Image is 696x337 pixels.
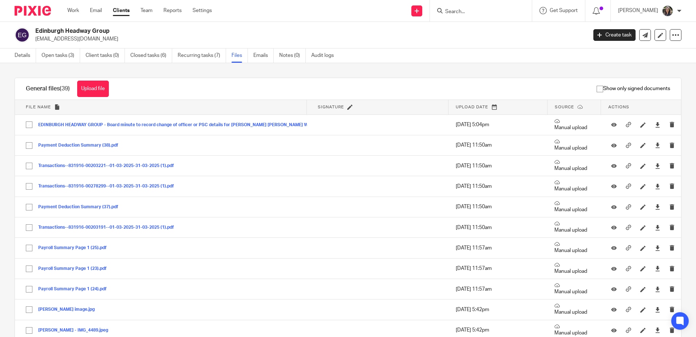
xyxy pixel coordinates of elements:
a: Download [655,203,660,210]
p: [DATE] 11:50am [456,224,540,231]
span: Source [555,105,574,109]
a: Download [655,326,660,334]
img: svg%3E [15,27,30,43]
input: Select [22,303,36,317]
p: [EMAIL_ADDRESS][DOMAIN_NAME] [35,35,582,43]
a: Emails [253,49,274,63]
button: Payroll Summary Page 1 (25).pdf [38,245,112,251]
a: Download [655,162,660,170]
span: File name [26,105,51,109]
a: Open tasks (3) [41,49,80,63]
p: [DATE] 11:57am [456,244,540,252]
button: Transactions--831916-00203191--01-03-2025-31-03-2025 (1).pdf [38,225,179,230]
img: Profile%20photo.jpg [662,5,673,17]
input: Select [22,139,36,152]
p: [DATE] 5:42pm [456,306,540,313]
a: Notes (0) [279,49,306,63]
a: Download [655,183,660,190]
button: Transactions--831916-00278299--01-03-2025-31-03-2025 (1).pdf [38,184,179,189]
span: Signature [318,105,344,109]
input: Select [22,118,36,132]
button: Transactions--831916-00203221--01-03-2025-31-03-2025 (1).pdf [38,163,179,168]
p: [DATE] 11:50am [456,183,540,190]
p: Manual upload [554,241,594,254]
p: [PERSON_NAME] [618,7,658,14]
input: Select [22,221,36,235]
p: Manual upload [554,180,594,193]
p: [DATE] 11:50am [456,142,540,149]
input: Select [22,200,36,214]
button: Payroll Summary Page 1 (23).pdf [38,266,112,271]
a: Settings [193,7,212,14]
input: Select [22,282,36,296]
button: [PERSON_NAME] - IMG_4489.jpeg [38,328,114,333]
a: Recurring tasks (7) [178,49,226,63]
a: Client tasks (0) [86,49,125,63]
p: Manual upload [554,303,594,316]
a: Files [232,49,248,63]
span: Upload date [456,105,488,109]
img: Pixie [15,6,51,16]
span: Show only signed documents [597,85,670,92]
h2: Edinburgh Headway Group [35,27,473,35]
a: Download [655,244,660,252]
input: Select [22,241,36,255]
button: Payroll Summary Page 1 (24).pdf [38,287,112,292]
span: Get Support [550,8,578,13]
a: Download [655,265,660,272]
a: Clients [113,7,130,14]
a: Download [655,306,660,313]
h1: General files [26,85,70,93]
p: Manual upload [554,201,594,213]
a: Audit logs [311,49,339,63]
a: Download [655,121,660,128]
span: (39) [60,86,70,92]
p: [DATE] 11:57am [456,286,540,293]
button: Payment Deduction Summary (38).pdf [38,143,124,148]
p: Manual upload [554,283,594,295]
a: Details [15,49,36,63]
button: Payment Deduction Summary (37).pdf [38,205,124,210]
p: [DATE] 11:57am [456,265,540,272]
input: Select [22,262,36,276]
button: EDINBURGH HEADWAY GROUP - Board minute to record change of officer or PSC details for [PERSON_NAM... [38,123,332,128]
span: Actions [608,105,629,109]
a: Reports [163,7,182,14]
p: [DATE] 5:04pm [456,121,540,128]
a: Email [90,7,102,14]
p: Manual upload [554,262,594,275]
a: Create task [593,29,636,41]
p: [DATE] 11:50am [456,203,540,210]
a: Team [141,7,153,14]
p: Manual upload [554,119,594,131]
button: Upload file [77,81,109,97]
p: Manual upload [554,139,594,152]
input: Select [22,179,36,193]
p: Manual upload [554,324,594,337]
p: Manual upload [554,159,594,172]
p: Manual upload [554,221,594,234]
input: Search [444,9,510,15]
a: Work [67,7,79,14]
a: Closed tasks (6) [130,49,172,63]
p: [DATE] 5:42pm [456,326,540,334]
button: [PERSON_NAME] image.jpg [38,307,100,312]
a: Download [655,286,660,293]
a: Download [655,224,660,231]
p: [DATE] 11:50am [456,162,540,170]
a: Download [655,142,660,149]
input: Select [22,159,36,173]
